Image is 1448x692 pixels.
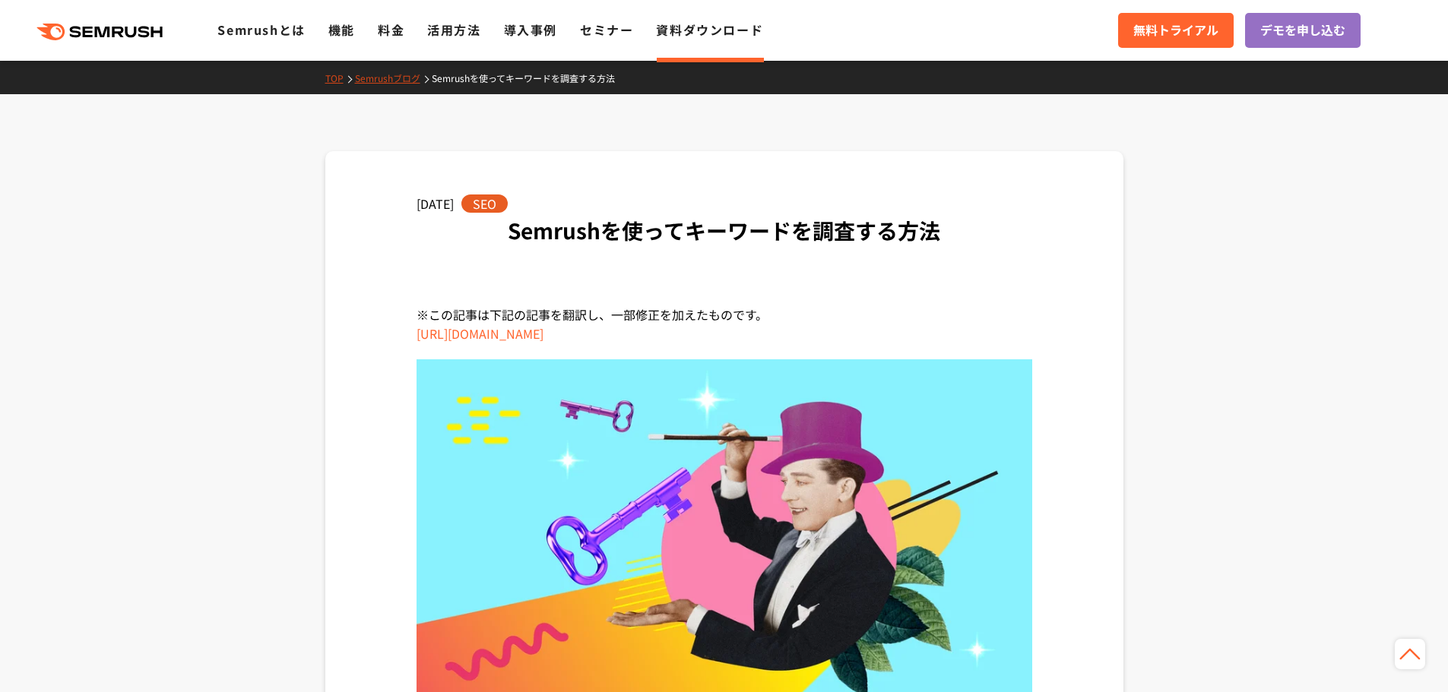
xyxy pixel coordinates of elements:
a: [URL][DOMAIN_NAME] [417,324,543,343]
a: Semrushを使ってキーワードを調査する方法 [432,71,626,84]
span: SEO [461,194,508,213]
a: 料金 [378,21,404,39]
a: デモを申し込む [1245,13,1361,48]
iframe: X Post Button [943,263,1002,278]
a: 導入事例 [504,21,557,39]
div: ※この記事は下記の記事を翻訳し、一部修正を加えたものです。 [417,305,1032,344]
span: 無料トライアル [1133,21,1218,40]
a: 活用方法 [427,21,480,39]
h1: Semrushを使ってキーワードを調査する方法 [417,213,1032,248]
a: 機能 [328,21,355,39]
a: TOP [325,71,355,84]
a: Semrushブログ [355,71,432,84]
a: セミナー [580,21,633,39]
a: 資料ダウンロード [656,21,763,39]
a: 無料トライアル [1118,13,1234,48]
a: Semrushとは [217,21,305,39]
span: デモを申し込む [1260,21,1345,40]
span: [DATE] [417,194,454,213]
